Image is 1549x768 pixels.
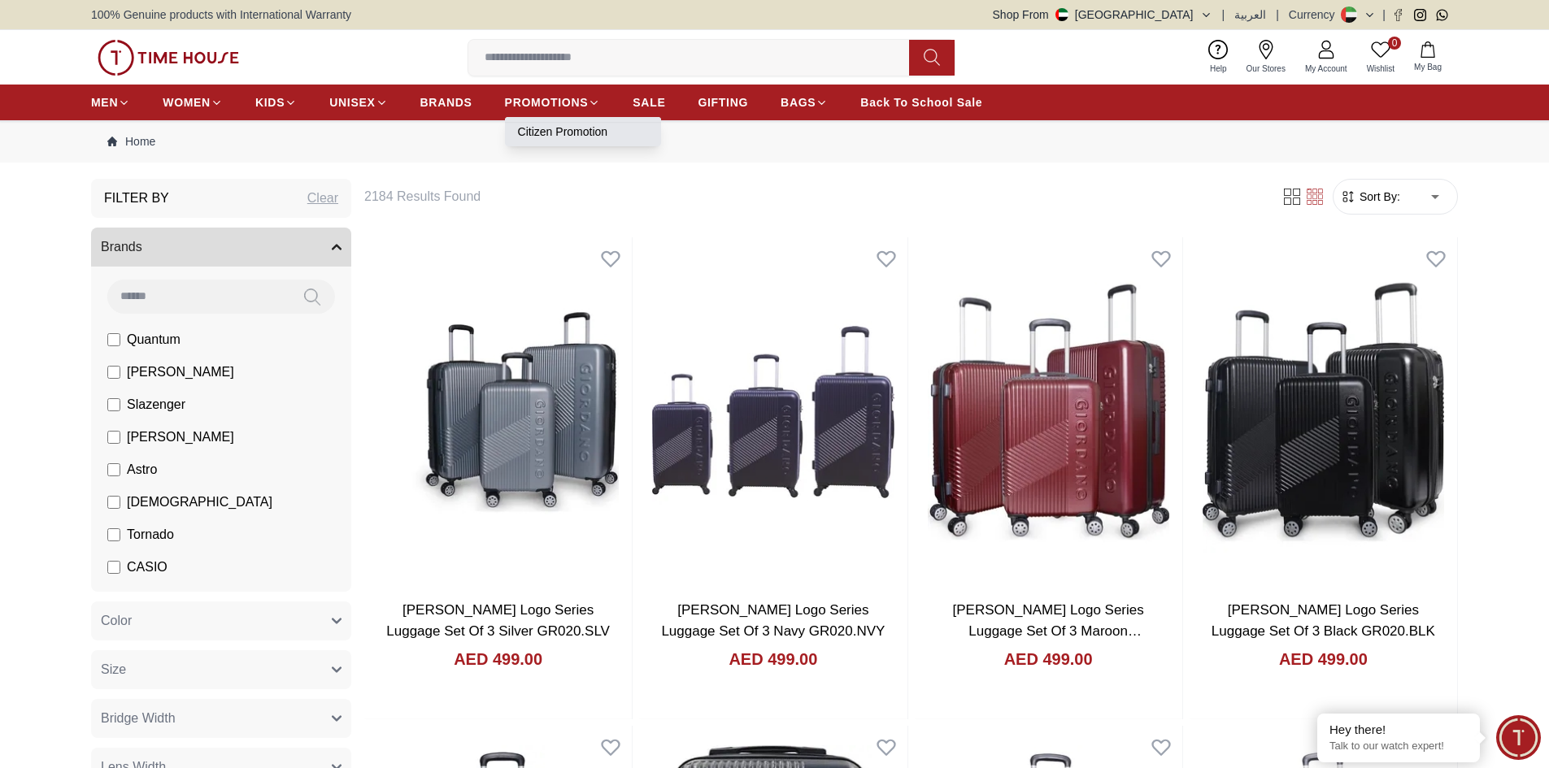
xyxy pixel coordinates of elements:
a: UNISEX [329,88,387,117]
h4: AED 499.00 [454,648,542,670]
span: Color [101,611,132,631]
img: ... [98,40,239,76]
span: WOMEN [163,94,211,111]
h4: AED 499.00 [729,648,817,670]
span: BRANDS [420,94,472,111]
button: Size [91,650,351,689]
img: Giordano Logo Series Luggage Set Of 3 Maroon GR020.MRN [915,237,1182,587]
a: SALE [633,88,665,117]
span: Help [1203,63,1234,75]
img: Giordano Logo Series Luggage Set Of 3 Black GR020.BLK [1190,237,1457,587]
img: United Arab Emirates [1055,8,1068,21]
input: [PERSON_NAME] [107,366,120,379]
a: Home [107,133,155,150]
span: KIDS [255,94,285,111]
span: | [1222,7,1225,23]
input: Tornado [107,528,120,541]
a: MEN [91,88,130,117]
span: MEN [91,94,118,111]
input: Slazenger [107,398,120,411]
span: BAGS [781,94,816,111]
a: BRANDS [420,88,472,117]
a: [PERSON_NAME] Logo Series Luggage Set Of 3 Navy GR020.NVY [661,602,885,639]
span: Back To School Sale [860,94,982,111]
span: [DEMOGRAPHIC_DATA] [127,492,272,512]
button: My Bag [1404,38,1451,76]
button: Sort By: [1340,189,1400,205]
button: Color [91,601,351,640]
span: Our Stores [1240,63,1292,75]
img: Giordano Logo Series Luggage Set Of 3 Silver GR020.SLV [364,237,632,587]
button: العربية [1234,7,1266,23]
span: Size [101,660,126,679]
span: My Account [1299,63,1354,75]
input: CASIO [107,561,120,574]
a: BAGS [781,88,828,117]
span: CITIZEN [127,590,177,610]
button: Brands [91,228,351,267]
input: [PERSON_NAME] [107,431,120,444]
h4: AED 499.00 [1279,648,1368,670]
span: SALE [633,94,665,111]
span: UNISEX [329,94,375,111]
span: Tornado [127,525,174,545]
input: Astro [107,463,120,476]
a: WOMEN [163,88,223,117]
span: PROMOTIONS [505,94,589,111]
input: Quantum [107,333,120,346]
button: Shop From[GEOGRAPHIC_DATA] [993,7,1212,23]
a: [PERSON_NAME] Logo Series Luggage Set Of 3 Maroon [MEDICAL_RECORD_NUMBER].MRN [931,602,1171,659]
a: 0Wishlist [1357,37,1404,78]
span: CASIO [127,558,168,577]
div: Currency [1289,7,1342,23]
a: Whatsapp [1436,9,1448,21]
h6: 2184 Results Found [364,187,1261,206]
a: Back To School Sale [860,88,982,117]
a: GIFTING [698,88,748,117]
div: Chat Widget [1496,715,1541,760]
a: [PERSON_NAME] Logo Series Luggage Set Of 3 Black GR020.BLK [1212,602,1435,639]
a: PROMOTIONS [505,88,601,117]
span: Wishlist [1360,63,1401,75]
a: [PERSON_NAME] Logo Series Luggage Set Of 3 Silver GR020.SLV [386,602,610,639]
input: [DEMOGRAPHIC_DATA] [107,496,120,509]
h4: AED 499.00 [1004,648,1093,670]
span: 100% Genuine products with International Warranty [91,7,351,23]
span: Brands [101,237,142,257]
span: | [1382,7,1386,23]
span: GIFTING [698,94,748,111]
div: Hey there! [1329,722,1468,738]
nav: Breadcrumb [91,120,1458,163]
a: KIDS [255,88,297,117]
span: Sort By: [1356,189,1400,205]
img: Giordano Logo Series Luggage Set Of 3 Navy GR020.NVY [639,237,907,587]
span: [PERSON_NAME] [127,427,234,447]
span: | [1276,7,1279,23]
a: Facebook [1392,9,1404,21]
span: 0 [1388,37,1401,50]
span: Astro [127,460,157,479]
p: Talk to our watch expert! [1329,740,1468,753]
a: Help [1200,37,1237,78]
span: Slazenger [127,395,185,414]
a: Our Stores [1237,37,1295,78]
a: Citizen Promotion [518,124,648,140]
span: My Bag [1408,61,1448,73]
span: Quantum [127,330,181,349]
a: Instagram [1414,9,1426,21]
span: Bridge Width [101,709,176,728]
div: Clear [307,189,338,208]
button: Bridge Width [91,699,351,738]
span: [PERSON_NAME] [127,362,234,382]
h3: Filter By [104,189,169,208]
